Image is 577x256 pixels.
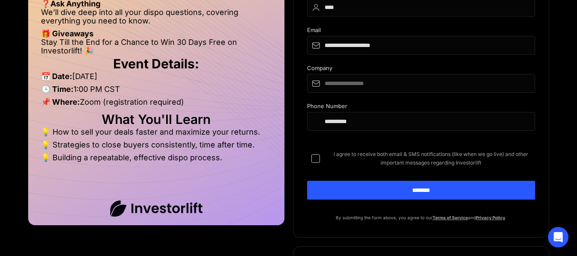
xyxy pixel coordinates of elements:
[548,227,568,247] div: Open Intercom Messenger
[41,97,80,106] strong: 📌 Where:
[433,215,468,220] a: Terms of Service
[476,215,505,220] a: Privacy Policy
[307,213,535,222] p: By submitting the form above, you agree to our and .
[41,128,272,141] li: 💡 How to sell your deals faster and maximize your returns.
[41,8,272,29] li: We’ll dive deep into all your dispo questions, covering everything you need to know.
[41,153,272,162] li: 💡 Building a repeatable, effective dispo process.
[307,103,535,112] div: Phone Number
[41,72,72,81] strong: 📅 Date:
[41,38,272,55] li: Stay Till the End for a Chance to Win 30 Days Free on Investorlift! 🎉
[113,56,199,71] strong: Event Details:
[41,29,94,38] strong: 🎁 Giveaways
[41,115,272,124] h2: What You'll Learn
[41,85,73,94] strong: 🕒 Time:
[41,141,272,153] li: 💡 Strategies to close buyers consistently, time after time.
[307,65,535,74] div: Company
[307,27,535,36] div: Email
[41,85,272,98] li: 1:00 PM CST
[327,150,535,167] span: I agree to receive both email & SMS notifications (like when we go live) and other important mess...
[41,98,272,111] li: Zoom (registration required)
[41,72,272,85] li: [DATE]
